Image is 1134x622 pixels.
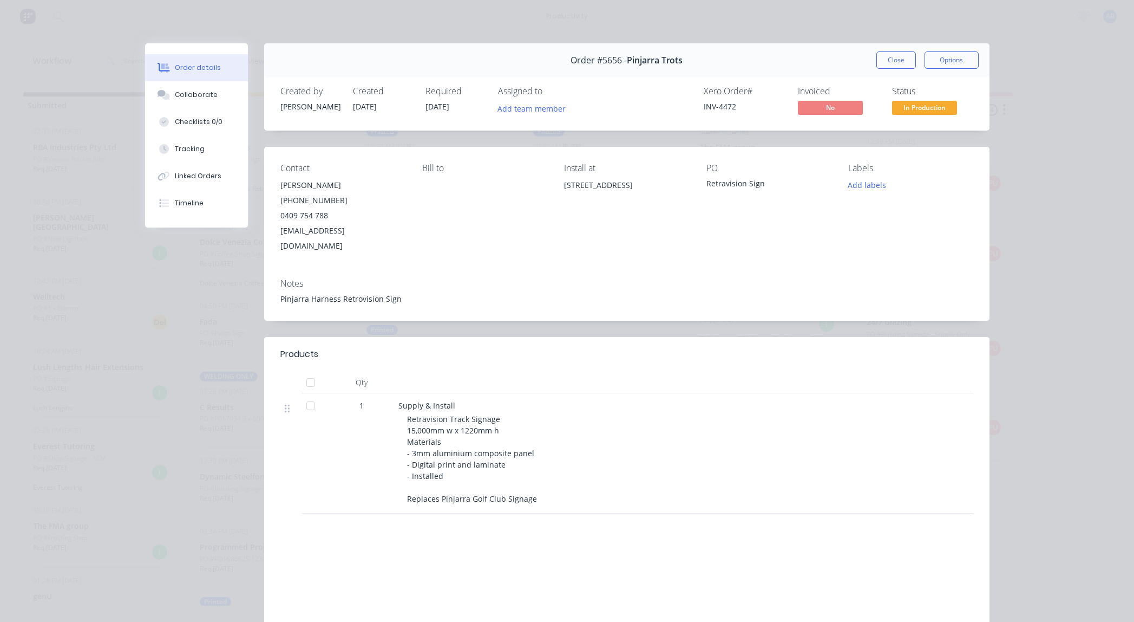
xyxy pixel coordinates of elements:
[627,55,683,66] span: Pinjarra Trots
[564,178,689,212] div: [STREET_ADDRESS]
[359,400,364,411] span: 1
[175,117,222,127] div: Checklists 0/0
[571,55,627,66] span: Order #5656 -
[798,86,879,96] div: Invoiced
[280,223,405,254] div: [EMAIL_ADDRESS][DOMAIN_NAME]
[564,178,689,193] div: [STREET_ADDRESS]
[498,101,572,115] button: Add team member
[422,163,547,173] div: Bill to
[398,400,455,411] span: Supply & Install
[280,178,405,193] div: [PERSON_NAME]
[280,293,973,304] div: Pinjarra Harness Retrovision Sign
[704,101,785,112] div: INV-4472
[175,144,205,154] div: Tracking
[706,178,831,193] div: Retravision Sign
[175,198,204,208] div: Timeline
[145,108,248,135] button: Checklists 0/0
[842,178,892,192] button: Add labels
[848,163,973,173] div: Labels
[280,178,405,254] div: [PERSON_NAME][PHONE_NUMBER]0409 754 788[EMAIL_ADDRESS][DOMAIN_NAME]
[798,101,863,114] span: No
[892,101,957,114] span: In Production
[876,51,916,69] button: Close
[280,193,405,208] div: [PHONE_NUMBER]
[704,86,785,96] div: Xero Order #
[145,163,248,190] button: Linked Orders
[425,86,485,96] div: Required
[145,81,248,108] button: Collaborate
[564,163,689,173] div: Install at
[353,86,412,96] div: Created
[175,171,221,181] div: Linked Orders
[280,278,973,289] div: Notes
[175,90,218,100] div: Collaborate
[892,101,957,117] button: In Production
[425,101,449,112] span: [DATE]
[925,51,979,69] button: Options
[280,208,405,223] div: 0409 754 788
[491,101,571,115] button: Add team member
[145,54,248,81] button: Order details
[280,101,340,112] div: [PERSON_NAME]
[280,348,318,361] div: Products
[892,86,973,96] div: Status
[329,372,394,393] div: Qty
[353,101,377,112] span: [DATE]
[280,163,405,173] div: Contact
[145,190,248,217] button: Timeline
[145,135,248,163] button: Tracking
[407,414,537,504] span: Retravision Track Signage 15,000mm w x 1220mm h Materials - 3mm aluminium composite panel - Digit...
[280,86,340,96] div: Created by
[706,163,831,173] div: PO
[175,63,221,73] div: Order details
[498,86,606,96] div: Assigned to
